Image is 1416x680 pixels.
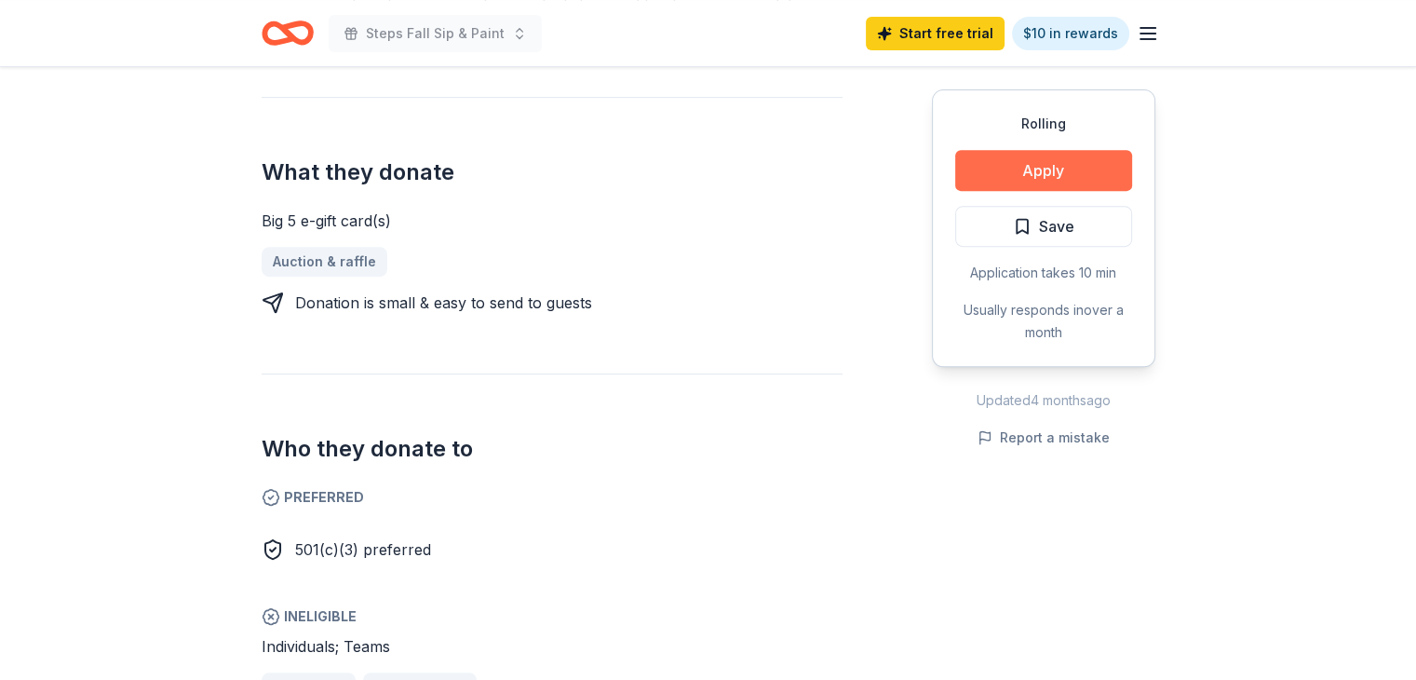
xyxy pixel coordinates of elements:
[262,210,843,232] div: Big 5 e-gift card(s)
[262,434,843,464] h2: Who they donate to
[295,292,592,314] div: Donation is small & easy to send to guests
[1039,214,1074,238] span: Save
[262,605,843,628] span: Ineligible
[955,113,1132,135] div: Rolling
[329,15,542,52] button: Steps Fall Sip & Paint
[978,427,1110,449] button: Report a mistake
[262,11,314,55] a: Home
[295,540,431,559] span: 501(c)(3) preferred
[262,486,843,509] span: Preferred
[955,299,1132,344] div: Usually responds in over a month
[955,262,1132,284] div: Application takes 10 min
[955,206,1132,247] button: Save
[262,157,843,187] h2: What they donate
[1012,17,1129,50] a: $10 in rewards
[866,17,1005,50] a: Start free trial
[366,22,505,45] span: Steps Fall Sip & Paint
[955,150,1132,191] button: Apply
[932,389,1155,412] div: Updated 4 months ago
[262,637,390,656] span: Individuals; Teams
[262,247,387,277] a: Auction & raffle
